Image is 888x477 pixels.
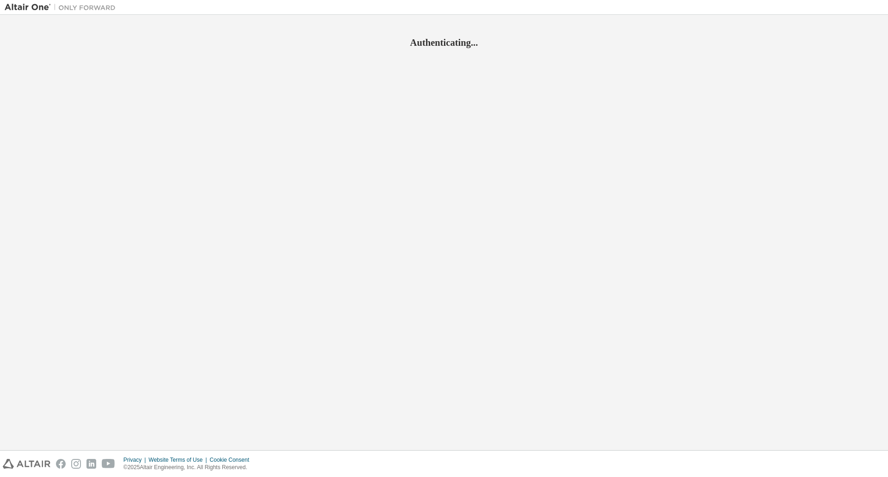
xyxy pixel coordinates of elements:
img: facebook.svg [56,459,66,469]
div: Website Terms of Use [148,456,210,464]
img: linkedin.svg [86,459,96,469]
div: Privacy [123,456,148,464]
img: instagram.svg [71,459,81,469]
img: altair_logo.svg [3,459,50,469]
p: © 2025 Altair Engineering, Inc. All Rights Reserved. [123,464,255,471]
img: youtube.svg [102,459,115,469]
div: Cookie Consent [210,456,254,464]
h2: Authenticating... [5,37,883,49]
img: Altair One [5,3,120,12]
